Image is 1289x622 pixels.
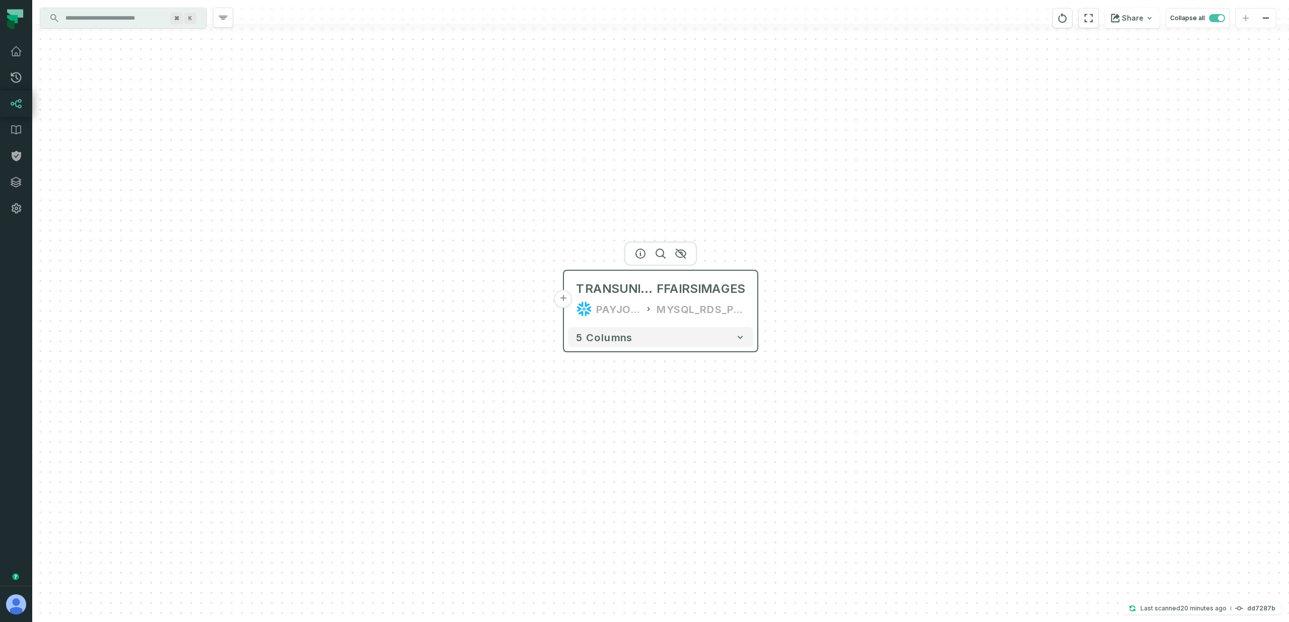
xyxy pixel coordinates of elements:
[1166,8,1230,28] button: Collapse all
[1140,603,1227,613] p: Last scanned
[184,13,196,24] span: Press ⌘ + K to focus the search bar
[1256,9,1276,28] button: zoom out
[657,301,745,317] div: MYSQL_RDS_PAYJOY
[576,281,745,297] div: TRANSUNIONZAHOMEAFFAIRSIMAGES
[1122,602,1281,614] button: Last scanned[DATE] 4:30:51 PMdd7287b
[554,290,572,308] button: +
[576,331,632,343] span: 5 columns
[596,301,640,317] div: PAYJOY_DW
[1247,605,1275,611] h4: dd7287b
[1180,604,1227,612] relative-time: Sep 30, 2025, 4:30 PM GMT+3
[576,281,657,297] span: TRANSUNIONZAHOMEA
[11,572,20,581] div: Tooltip anchor
[6,594,26,614] img: avatar of Aviel Bar-Yossef
[1105,8,1160,28] button: Share
[657,281,745,297] span: FFAIRSIMAGES
[170,13,183,24] span: Press ⌘ + K to focus the search bar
